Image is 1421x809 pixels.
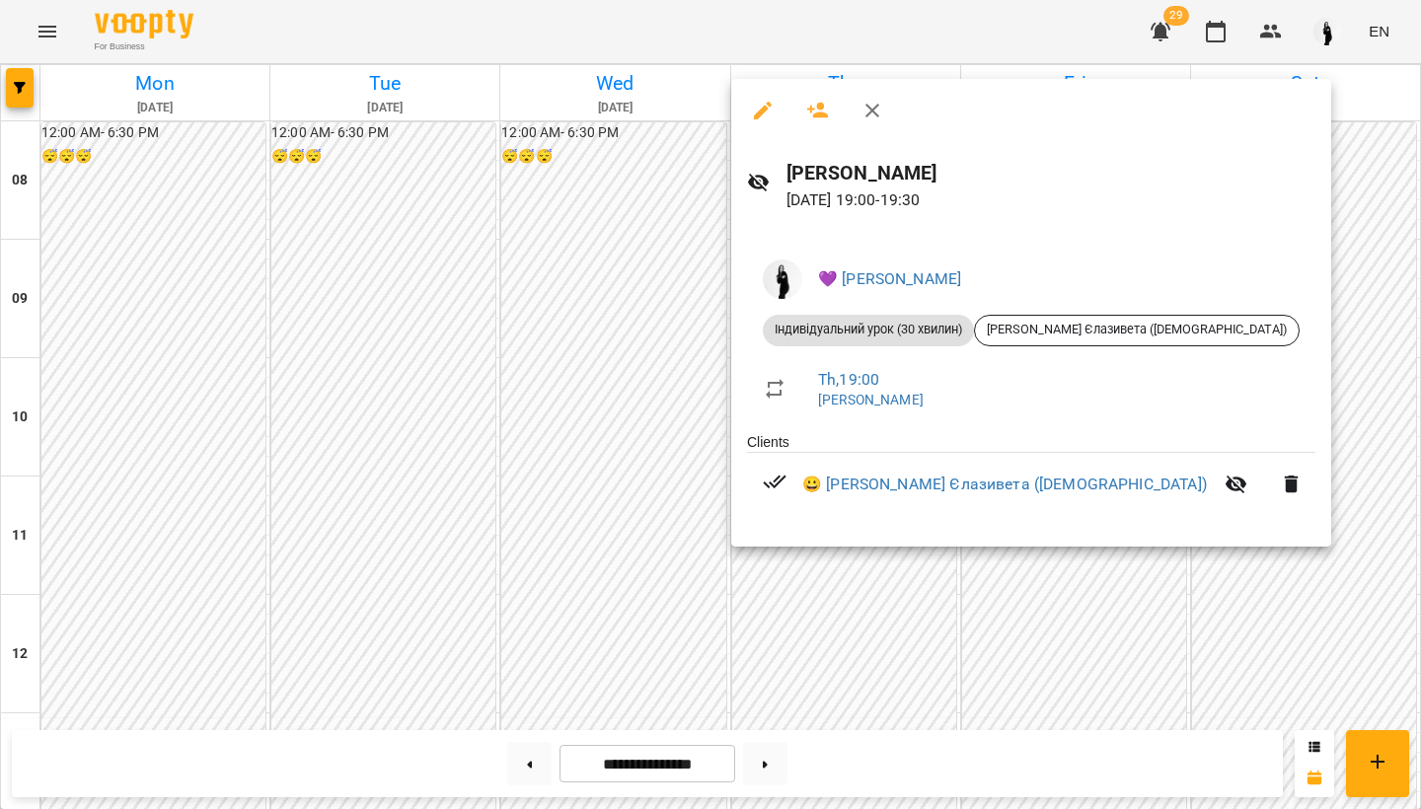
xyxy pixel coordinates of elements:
a: 😀 [PERSON_NAME] Єлазивета ([DEMOGRAPHIC_DATA]) [802,473,1207,496]
a: 💜 [PERSON_NAME] [818,269,961,288]
div: [PERSON_NAME] Єлазивета ([DEMOGRAPHIC_DATA]) [974,315,1300,346]
img: 041a4b37e20a8ced1a9815ab83a76d22.jpeg [763,259,802,299]
ul: Clients [747,432,1315,524]
a: [PERSON_NAME] [818,392,924,407]
p: [DATE] 19:00 - 19:30 [786,188,1315,212]
span: [PERSON_NAME] Єлазивета ([DEMOGRAPHIC_DATA]) [975,321,1299,338]
svg: Paid [763,470,786,493]
h6: [PERSON_NAME] [786,158,1315,188]
a: Th , 19:00 [818,370,879,389]
span: Індивідуальний урок (30 хвилин) [763,321,974,338]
